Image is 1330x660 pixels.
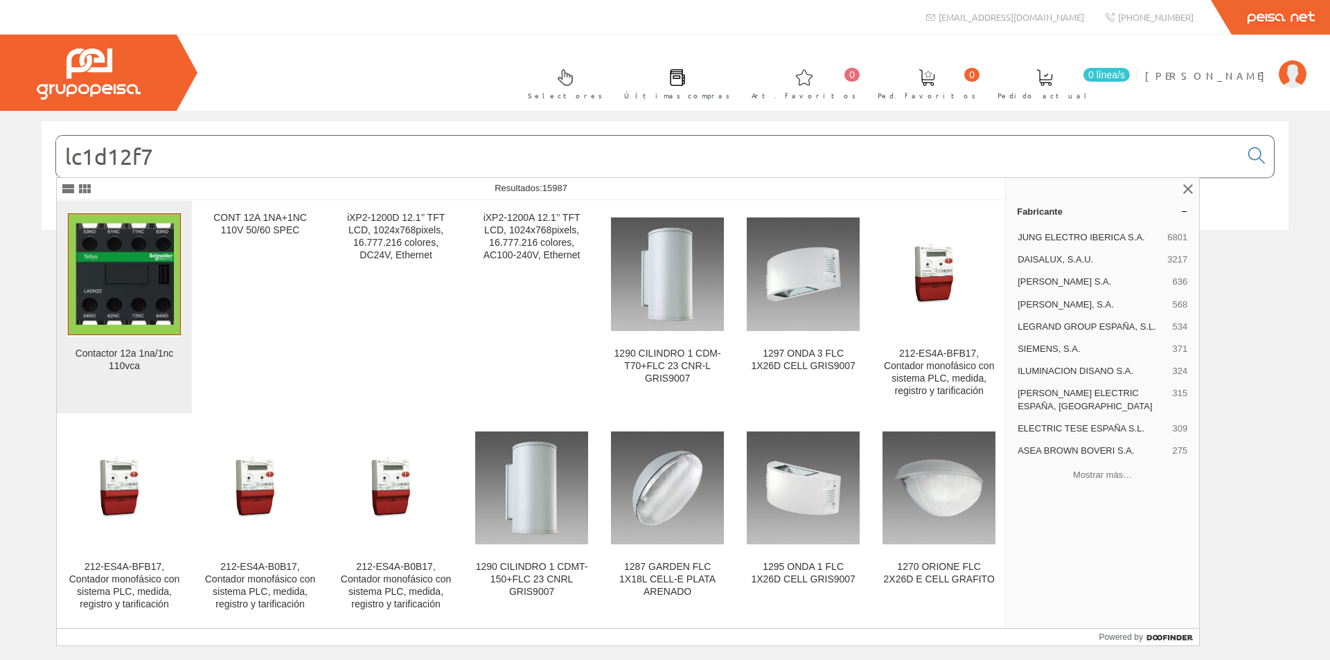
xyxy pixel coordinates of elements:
span: 534 [1172,321,1187,333]
span: [PERSON_NAME] ELECTRIC ESPAÑA, [GEOGRAPHIC_DATA] [1018,387,1167,412]
a: 212-ES4A-BFB17, Contador monofásico con sistema PLC, medida, registro y tarificación 212-ES4A-BFB... [871,201,1007,413]
span: 3217 [1167,253,1187,266]
span: ASEA BROWN BOVERI S.A. [1018,445,1167,457]
img: Contactor 12a 1na/1nc 110vca [68,213,181,336]
span: [PERSON_NAME], S.A. [1018,298,1167,311]
a: 1270 ORIONE FLC 2X26D E CELL GRAFITO 1270 ORIONE FLC 2X26D E CELL GRAFITO [871,414,1007,627]
span: 309 [1172,422,1187,435]
a: 212-ES4A-B0B17, Contador monofásico con sistema PLC, medida, registro y tarificación 212-ES4A-B0B... [328,414,463,627]
span: 0 [964,68,979,82]
div: 1290 CILINDRO 1 CDMT-150+FLC 23 CNRL GRIS9007 [475,561,588,598]
img: 1290 CILINDRO 1 CDMT-150+FLC 23 CNRL GRIS9007 [475,431,588,544]
div: 1290 CILINDRO 1 CDM-T70+FLC 23 CNR-L GRIS9007 [611,348,724,385]
a: CONT 12A 1NA+1NC 110V 50/60 SPEC [193,201,328,413]
a: [PERSON_NAME] [1145,57,1306,71]
div: 212-ES4A-BFB17, Contador monofásico con sistema PLC, medida, registro y tarificación [883,348,995,398]
div: Contactor 12a 1na/1nc 110vca [68,348,181,373]
span: JUNG ELECTRO IBERICA S.A. [1018,231,1162,244]
div: 212-ES4A-BFB17, Contador monofásico con sistema PLC, medida, registro y tarificación [68,561,181,611]
a: Selectores [514,57,610,108]
div: 1297 ONDA 3 FLC 1X26D CELL GRIS9007 [747,348,860,373]
span: LEGRAND GROUP ESPAÑA, S.L. [1018,321,1167,333]
div: 1295 ONDA 1 FLC 1X26D CELL GRIS9007 [747,561,860,586]
span: 0 línea/s [1083,68,1130,82]
div: 212-ES4A-B0B17, Contador monofásico con sistema PLC, medida, registro y tarificación [339,561,452,611]
a: 1290 CILINDRO 1 CDM-T70+FLC 23 CNR-L GRIS9007 1290 CILINDRO 1 CDM-T70+FLC 23 CNR-L GRIS9007 [600,201,735,413]
span: 6801 [1167,231,1187,244]
a: 1295 ONDA 1 FLC 1X26D CELL GRIS9007 1295 ONDA 1 FLC 1X26D CELL GRIS9007 [736,414,871,627]
img: 1295 ONDA 1 FLC 1X26D CELL GRIS9007 [747,431,860,544]
span: 275 [1172,445,1187,457]
span: 636 [1172,276,1187,288]
span: [EMAIL_ADDRESS][DOMAIN_NAME] [939,11,1084,23]
a: 1297 ONDA 3 FLC 1X26D CELL GRIS9007 1297 ONDA 3 FLC 1X26D CELL GRIS9007 [736,201,871,413]
button: Mostrar más… [1011,463,1194,486]
span: Powered by [1099,631,1143,643]
img: Grupo Peisa [37,48,141,100]
a: iXP2-1200A 12.1’’ TFT LCD, 1024x768pixels, 16.777.216 colores, AC100-240V, Ethernet [464,201,599,413]
img: 212-ES4A-B0B17, Contador monofásico con sistema PLC, medida, registro y tarificación [339,445,452,530]
span: ELECTRIC TESE ESPAÑA S.L. [1018,422,1167,435]
span: Resultados: [495,183,567,193]
span: 371 [1172,343,1187,355]
div: 1270 ORIONE FLC 2X26D E CELL GRAFITO [883,561,995,586]
a: Últimas compras [610,57,737,108]
div: © Grupo Peisa [42,247,1288,259]
span: 15987 [542,183,567,193]
a: Contactor 12a 1na/1nc 110vca Contactor 12a 1na/1nc 110vca [57,201,192,413]
span: [PHONE_NUMBER] [1118,11,1194,23]
span: 568 [1172,298,1187,311]
img: 212-ES4A-B0B17, Contador monofásico con sistema PLC, medida, registro y tarificación [204,445,317,530]
img: 212-ES4A-BFB17, Contador monofásico con sistema PLC, medida, registro y tarificación [68,445,181,530]
img: 1270 ORIONE FLC 2X26D E CELL GRAFITO [883,431,995,544]
span: 0 [844,68,860,82]
span: 324 [1172,365,1187,377]
img: 1290 CILINDRO 1 CDM-T70+FLC 23 CNR-L GRIS9007 [611,217,724,330]
span: SIEMENS, S.A. [1018,343,1167,355]
a: 1287 GARDEN FLC 1X18L CELL-E PLATA ARENADO 1287 GARDEN FLC 1X18L CELL-E PLATA ARENADO [600,414,735,627]
a: Fabricante [1006,200,1199,222]
span: Selectores [528,89,603,102]
img: 1297 ONDA 3 FLC 1X26D CELL GRIS9007 [747,217,860,330]
div: 1287 GARDEN FLC 1X18L CELL-E PLATA ARENADO [611,561,724,598]
div: 212-ES4A-B0B17, Contador monofásico con sistema PLC, medida, registro y tarificación [204,561,317,611]
span: 315 [1172,387,1187,412]
div: iXP2-1200D 12.1’’ TFT LCD, 1024x768pixels, 16.777.216 colores, DC24V, Ethernet [339,212,452,262]
a: 1290 CILINDRO 1 CDMT-150+FLC 23 CNRL GRIS9007 1290 CILINDRO 1 CDMT-150+FLC 23 CNRL GRIS9007 [464,414,599,627]
div: iXP2-1200A 12.1’’ TFT LCD, 1024x768pixels, 16.777.216 colores, AC100-240V, Ethernet [475,212,588,262]
img: 1287 GARDEN FLC 1X18L CELL-E PLATA ARENADO [611,431,724,544]
span: ILUMINACION DISANO S.A. [1018,365,1167,377]
img: 212-ES4A-BFB17, Contador monofásico con sistema PLC, medida, registro y tarificación [883,232,995,316]
span: Últimas compras [624,89,730,102]
span: Art. favoritos [752,89,856,102]
a: 212-ES4A-B0B17, Contador monofásico con sistema PLC, medida, registro y tarificación 212-ES4A-B0B... [193,414,328,627]
span: DAISALUX, S.A.U. [1018,253,1162,266]
a: 212-ES4A-BFB17, Contador monofásico con sistema PLC, medida, registro y tarificación 212-ES4A-BFB... [57,414,192,627]
div: CONT 12A 1NA+1NC 110V 50/60 SPEC [204,212,317,237]
span: [PERSON_NAME] [1145,69,1272,82]
span: Pedido actual [997,89,1092,102]
span: Ped. favoritos [878,89,976,102]
span: [PERSON_NAME] S.A. [1018,276,1167,288]
a: iXP2-1200D 12.1’’ TFT LCD, 1024x768pixels, 16.777.216 colores, DC24V, Ethernet [328,201,463,413]
input: Buscar... [56,136,1240,177]
a: Powered by [1099,629,1200,645]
